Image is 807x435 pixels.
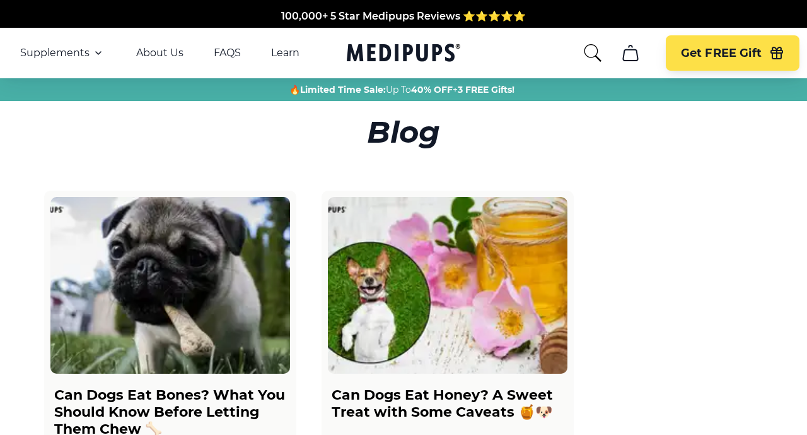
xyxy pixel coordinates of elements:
button: Get FREE Gift [666,35,799,71]
button: cart [615,38,646,68]
img: Dog with bones [50,197,290,374]
h2: Can Dogs Eat Honey? A Sweet Treat with Some Caveats 🍯🐶 [332,386,564,420]
span: Made In The [GEOGRAPHIC_DATA] from domestic & globally sourced ingredients [194,24,613,36]
img: Dog with honey [328,197,567,374]
h3: Blog [44,114,763,150]
span: Get FREE Gift [681,46,762,61]
a: Medipups [347,41,460,67]
button: search [583,43,603,63]
a: About Us [136,47,183,59]
a: FAQS [214,47,241,59]
span: 🔥 Up To + [289,83,514,96]
span: Supplements [20,47,90,59]
a: Learn [271,47,299,59]
button: Supplements [20,45,106,61]
span: 100,000+ 5 Star Medipups Reviews ⭐️⭐️⭐️⭐️⭐️ [281,9,526,21]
